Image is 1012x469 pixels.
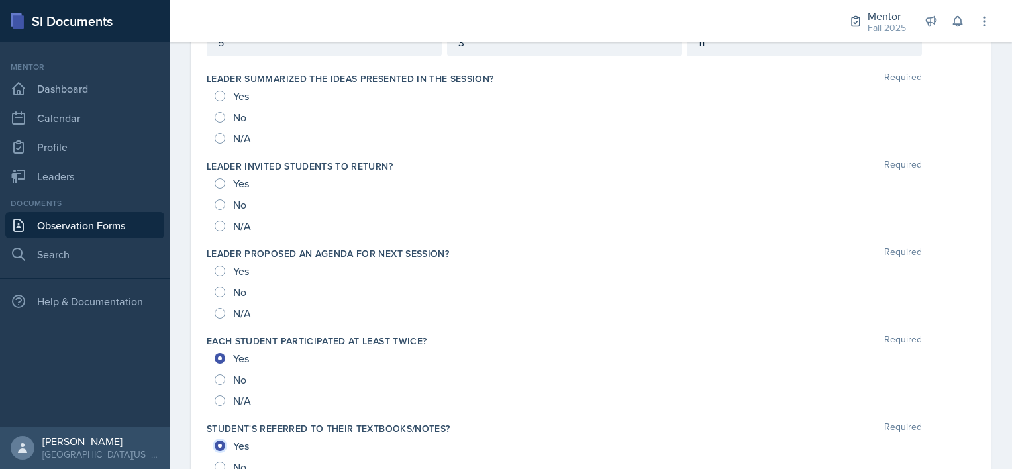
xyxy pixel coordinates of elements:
[233,394,251,407] span: N/A
[884,335,922,348] span: Required
[233,439,249,452] span: Yes
[698,34,911,50] p: 11
[233,307,251,320] span: N/A
[5,212,164,238] a: Observation Forms
[884,160,922,173] span: Required
[5,197,164,209] div: Documents
[233,219,251,233] span: N/A
[42,448,159,461] div: [GEOGRAPHIC_DATA][US_STATE]
[233,89,249,103] span: Yes
[5,105,164,131] a: Calendar
[207,422,450,435] label: Student's referred to their textbooks/notes?
[5,134,164,160] a: Profile
[233,264,249,278] span: Yes
[5,61,164,73] div: Mentor
[207,247,449,260] label: Leader proposed an agenda for next session?
[5,163,164,189] a: Leaders
[884,422,922,435] span: Required
[233,352,249,365] span: Yes
[233,286,246,299] span: No
[5,288,164,315] div: Help & Documentation
[5,241,164,268] a: Search
[233,177,249,190] span: Yes
[884,72,922,85] span: Required
[233,111,246,124] span: No
[207,335,427,348] label: Each student participated at least twice?
[884,247,922,260] span: Required
[218,34,430,50] p: 5
[42,435,159,448] div: [PERSON_NAME]
[5,76,164,102] a: Dashboard
[868,21,906,35] div: Fall 2025
[207,72,494,85] label: Leader summarized the ideas presented in the session?
[868,8,906,24] div: Mentor
[458,34,671,50] p: 3
[233,198,246,211] span: No
[233,132,251,145] span: N/A
[233,373,246,386] span: No
[207,160,393,173] label: Leader invited students to return?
